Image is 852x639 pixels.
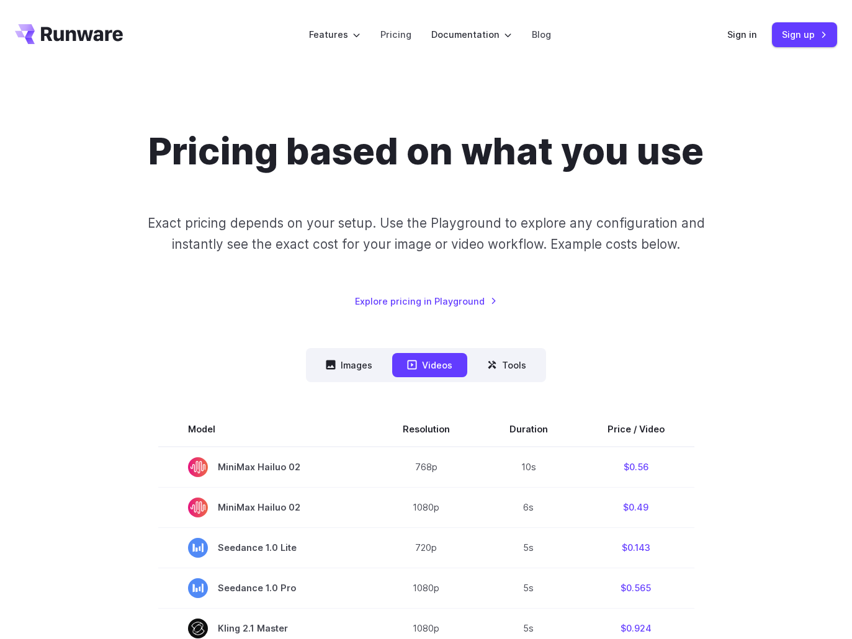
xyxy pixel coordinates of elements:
label: Documentation [431,27,512,42]
a: Sign up [772,22,837,47]
td: 5s [480,568,578,609]
th: Price / Video [578,412,694,447]
th: Duration [480,412,578,447]
td: 720p [373,528,480,568]
button: Videos [392,353,467,377]
td: 768p [373,447,480,488]
a: Blog [532,27,551,42]
span: Kling 2.1 Master [188,619,343,638]
th: Model [158,412,373,447]
a: Explore pricing in Playground [355,294,497,308]
th: Resolution [373,412,480,447]
label: Features [309,27,361,42]
span: MiniMax Hailuo 02 [188,498,343,517]
td: 10s [480,447,578,488]
button: Images [311,353,387,377]
a: Pricing [380,27,411,42]
td: 1080p [373,568,480,609]
td: $0.565 [578,568,694,609]
td: $0.143 [578,528,694,568]
span: Seedance 1.0 Pro [188,578,343,598]
a: Go to / [15,24,123,44]
td: 1080p [373,488,480,528]
h1: Pricing based on what you use [148,129,704,173]
td: 5s [480,528,578,568]
td: $0.56 [578,447,694,488]
span: Seedance 1.0 Lite [188,538,343,558]
td: $0.49 [578,488,694,528]
button: Tools [472,353,541,377]
p: Exact pricing depends on your setup. Use the Playground to explore any configuration and instantl... [138,213,714,254]
td: 6s [480,488,578,528]
span: MiniMax Hailuo 02 [188,457,343,477]
a: Sign in [727,27,757,42]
